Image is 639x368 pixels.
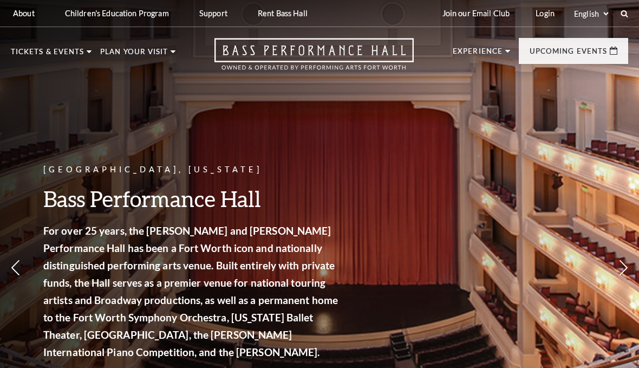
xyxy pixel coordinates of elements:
p: About [13,9,35,18]
strong: For over 25 years, the [PERSON_NAME] and [PERSON_NAME] Performance Hall has been a Fort Worth ico... [43,224,338,358]
p: Experience [453,48,503,61]
select: Select: [572,9,610,19]
p: Children's Education Program [65,9,169,18]
h3: Bass Performance Hall [43,185,341,212]
p: Upcoming Events [530,48,607,61]
p: Support [199,9,227,18]
p: Rent Bass Hall [258,9,308,18]
p: Plan Your Visit [100,48,168,61]
p: [GEOGRAPHIC_DATA], [US_STATE] [43,163,341,177]
p: Tickets & Events [11,48,84,61]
